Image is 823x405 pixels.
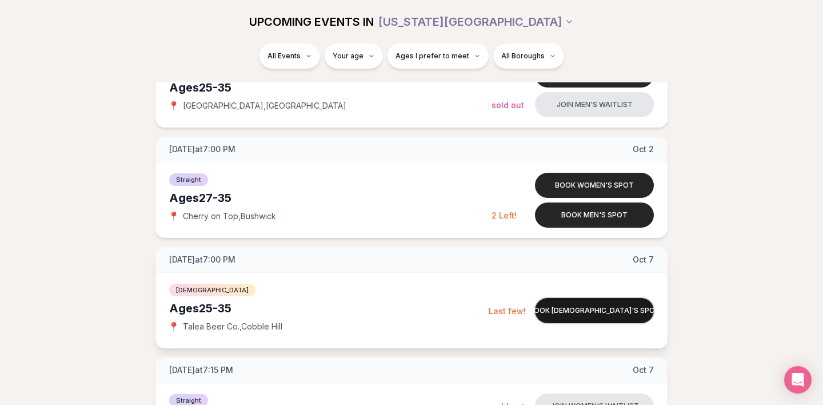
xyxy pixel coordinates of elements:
[535,173,654,198] button: Book women's spot
[633,254,654,265] span: Oct 7
[169,322,178,331] span: 📍
[183,100,346,112] span: [GEOGRAPHIC_DATA] , [GEOGRAPHIC_DATA]
[259,43,320,69] button: All Events
[535,92,654,117] button: Join men's waitlist
[501,51,545,61] span: All Boroughs
[378,9,574,34] button: [US_STATE][GEOGRAPHIC_DATA]
[169,300,489,316] div: Ages 25-35
[633,364,654,376] span: Oct 7
[395,51,469,61] span: Ages I prefer to meet
[169,254,235,265] span: [DATE] at 7:00 PM
[183,321,282,332] span: Talea Beer Co. , Cobble Hill
[169,173,208,186] span: Straight
[535,298,654,323] button: Book [DEMOGRAPHIC_DATA]'s spot
[169,101,178,110] span: 📍
[633,144,654,155] span: Oct 2
[169,80,492,96] div: Ages 25-35
[784,366,812,394] div: Open Intercom Messenger
[249,14,374,30] span: UPCOMING EVENTS IN
[169,144,235,155] span: [DATE] at 7:00 PM
[492,211,517,220] span: 2 Left!
[333,51,363,61] span: Your age
[183,211,276,222] span: Cherry on Top , Bushwick
[267,51,301,61] span: All Events
[325,43,383,69] button: Your age
[493,43,564,69] button: All Boroughs
[169,284,255,296] span: [DEMOGRAPHIC_DATA]
[169,364,233,376] span: [DATE] at 7:15 PM
[169,212,178,221] span: 📍
[489,306,526,316] span: Last few!
[492,100,524,110] span: Sold Out
[387,43,489,69] button: Ages I prefer to meet
[535,202,654,228] button: Book men's spot
[169,190,492,206] div: Ages 27-35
